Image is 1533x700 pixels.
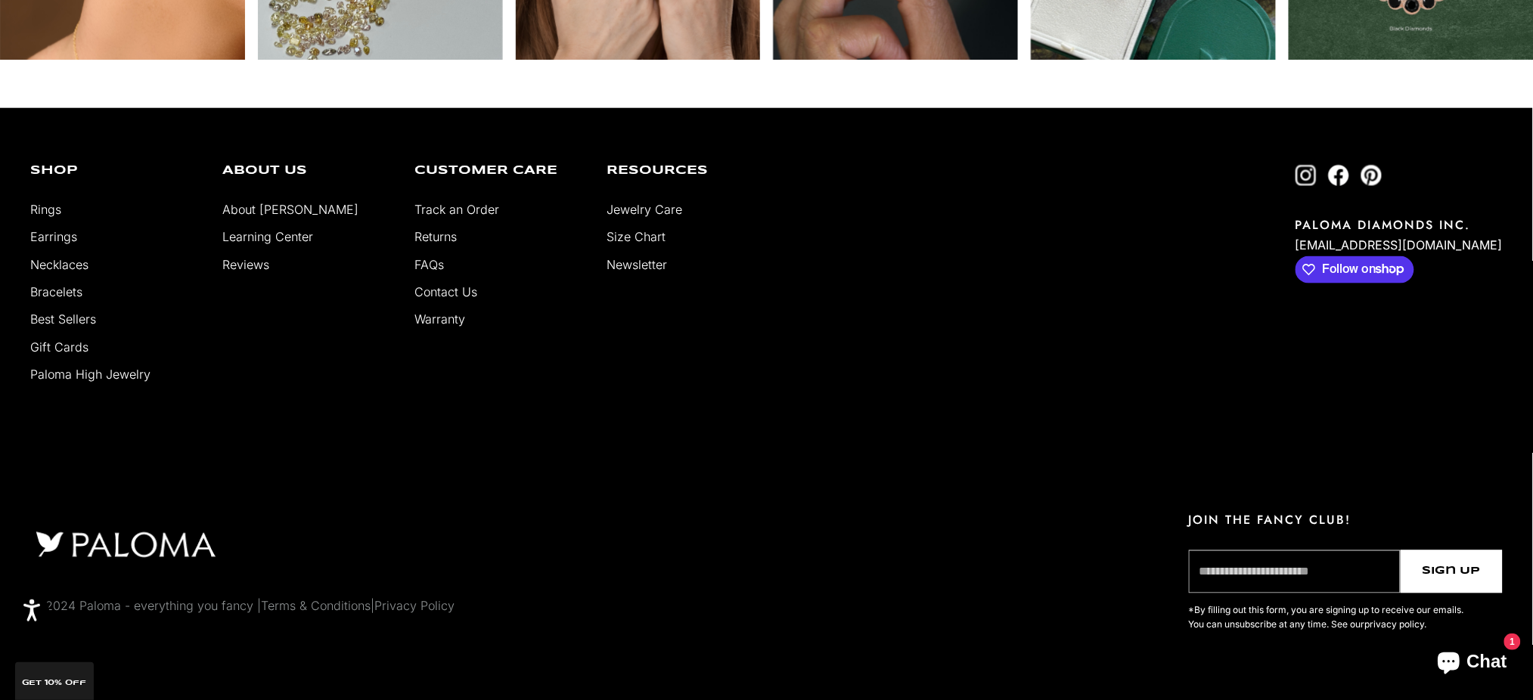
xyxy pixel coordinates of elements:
a: Rings [30,202,61,217]
a: Reviews [222,257,269,272]
a: Newsletter [607,257,667,272]
p: Resources [607,165,776,177]
a: Follow on Instagram [1296,165,1317,186]
a: Jewelry Care [607,202,682,217]
span: GET 10% Off [23,679,87,686]
a: About [PERSON_NAME] [222,202,358,217]
a: Privacy Policy [374,599,455,614]
inbox-online-store-chat: Shopify online store chat [1424,639,1521,688]
img: footer logo [30,528,221,562]
a: Warranty [414,311,465,327]
a: Contact Us [414,284,477,299]
p: Shop [30,165,200,177]
a: Follow on Pinterest [1361,165,1382,186]
a: Bracelets [30,284,82,299]
a: Gift Cards [30,339,88,355]
a: Track an Order [414,202,499,217]
p: JOIN THE FANCY CLUB! [1189,512,1503,529]
button: Sign Up [1401,550,1503,593]
p: Customer Care [414,165,584,177]
a: FAQs [414,257,444,272]
p: *By filling out this form, you are signing up to receive our emails. You can unsubscribe at any t... [1189,603,1469,633]
a: Earrings [30,229,77,244]
a: Necklaces [30,257,88,272]
a: Size Chart [607,229,666,244]
a: Learning Center [222,229,313,244]
a: Paloma High Jewelry [30,367,151,382]
p: About Us [222,165,392,177]
a: Returns [414,229,457,244]
p: PALOMA DIAMONDS INC. [1296,216,1503,234]
a: privacy policy. [1365,619,1427,630]
p: [EMAIL_ADDRESS][DOMAIN_NAME] [1296,234,1503,256]
a: Follow on Facebook [1328,165,1349,186]
a: Terms & Conditions [261,599,371,614]
a: Best Sellers [30,311,96,327]
div: GET 10% Off [15,662,94,700]
p: © 2024 Paloma - everything you fancy | | [30,596,455,616]
span: Sign Up [1423,563,1481,581]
